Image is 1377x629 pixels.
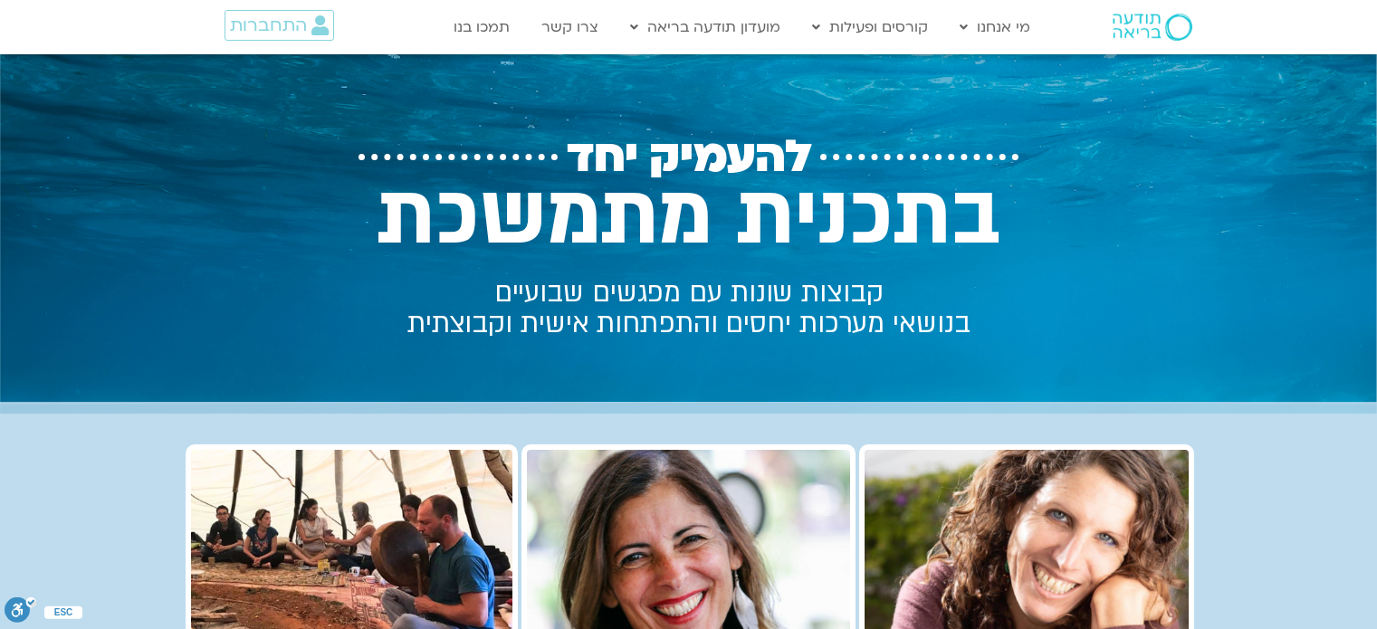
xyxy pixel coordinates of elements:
a: תמכו בנו [445,10,519,44]
span: להעמיק יחד [567,131,811,183]
span: התחברות [230,15,307,35]
a: התחברות [225,10,334,41]
a: קורסים ופעילות [803,10,937,44]
h2: קבוצות שונות עם מפגשים שבועיים בנושאי מערכות יחסים והתפתחות אישית וקבוצתית [334,278,1044,339]
a: צרו קשר [532,10,607,44]
a: מועדון תודעה בריאה [621,10,789,44]
h2: בתכנית מתמשכת [334,167,1044,264]
a: מי אנחנו [951,10,1039,44]
img: תודעה בריאה [1113,14,1192,41]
